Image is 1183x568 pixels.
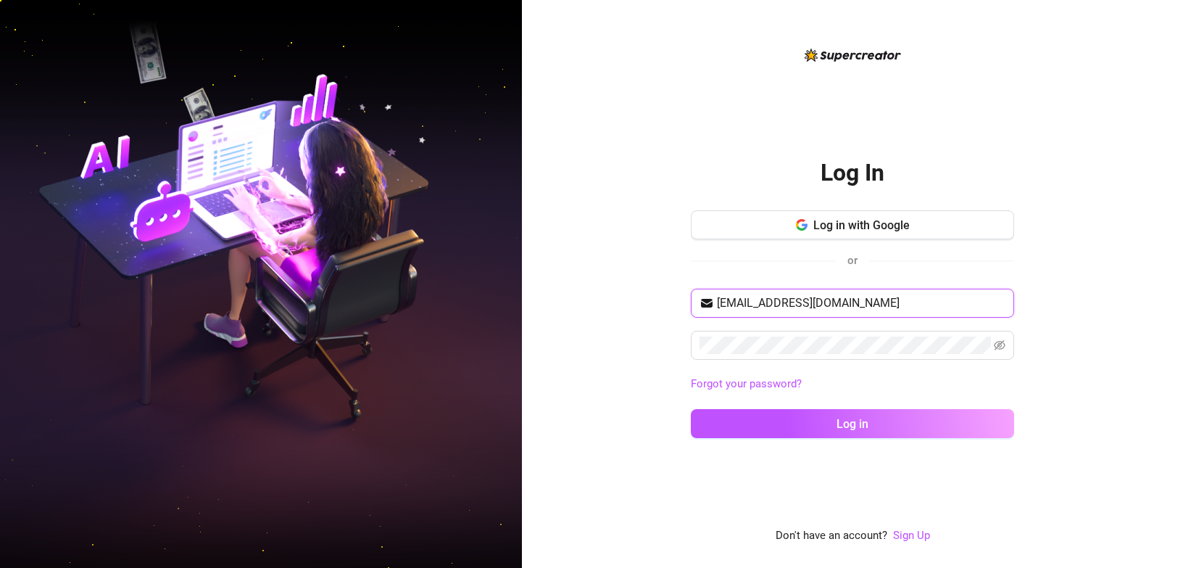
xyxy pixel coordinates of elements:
h2: Log In [821,158,884,188]
a: Sign Up [893,529,930,542]
input: Your email [717,295,1005,312]
img: logo-BBDzfeDw.svg [805,49,901,62]
span: Log in with Google [813,218,910,232]
span: or [847,254,858,267]
button: Log in [691,409,1014,438]
a: Forgot your password? [691,377,802,390]
a: Forgot your password? [691,376,1014,393]
button: Log in with Google [691,210,1014,239]
span: Log in [837,417,868,431]
a: Sign Up [893,527,930,545]
span: Don't have an account? [776,527,887,545]
span: eye-invisible [994,339,1005,351]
